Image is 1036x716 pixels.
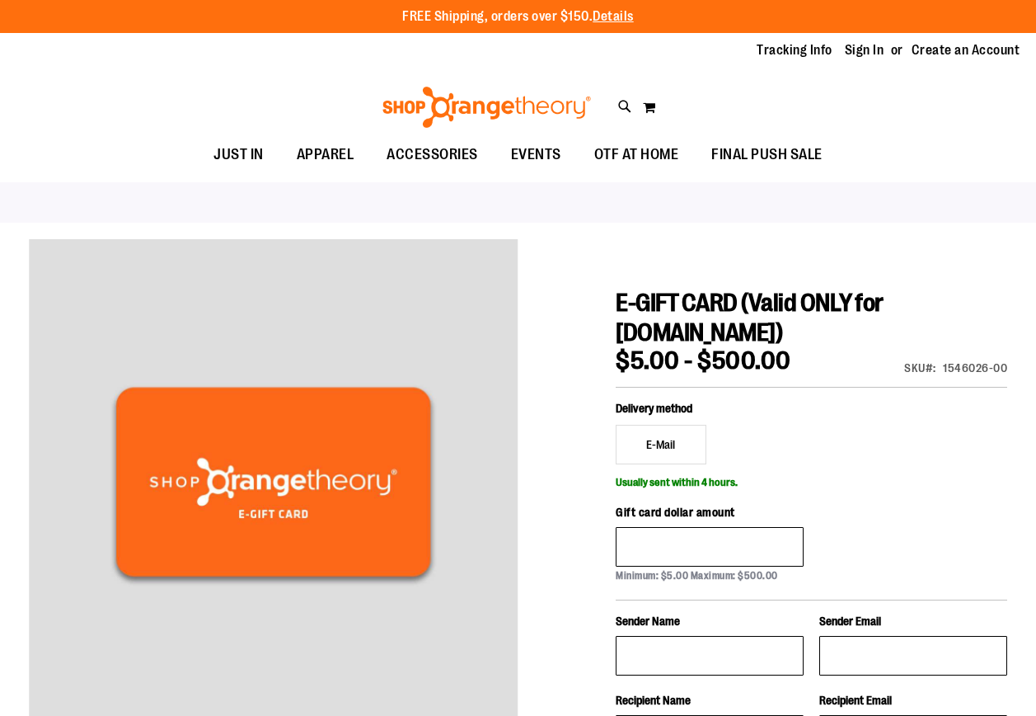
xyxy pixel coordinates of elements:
a: OTF AT HOME [578,136,696,174]
a: ACCESSORIES [370,136,495,174]
p: Usually sent within 4 hours. [616,473,1007,488]
a: Details [593,9,634,24]
span: FINAL PUSH SALE [711,136,823,173]
a: Tracking Info [757,41,832,59]
img: Shop Orangetheory [380,87,593,128]
span: ACCESSORIES [387,136,478,173]
p: FREE Shipping, orders over $150. [402,7,634,26]
span: Recipient Name [616,694,691,707]
label: E-Mail [616,425,706,464]
a: JUST IN [197,136,280,173]
span: JUST IN [213,136,264,173]
span: Sender Name [616,615,680,628]
span: Gift card dollar amount [616,506,735,519]
span: APPAREL [297,136,354,173]
span: $5.00 - $500.00 [616,346,791,374]
span: OTF AT HOME [594,136,679,173]
span: Maximum: $500.00 [691,570,778,582]
div: 1546026-00 [943,360,1007,376]
strong: SKU [904,361,936,374]
span: Minimum: $5.00 [616,570,688,582]
a: APPAREL [280,136,371,174]
a: FINAL PUSH SALE [695,136,839,174]
span: Recipient Email [819,694,892,707]
span: EVENTS [511,136,561,173]
a: EVENTS [495,136,578,174]
span: Sender Email [819,615,881,628]
p: Delivery method [616,400,804,417]
a: Create an Account [912,41,1020,59]
a: Sign In [845,41,884,59]
span: E-GIFT CARD (Valid ONLY for [DOMAIN_NAME]) [616,289,884,346]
